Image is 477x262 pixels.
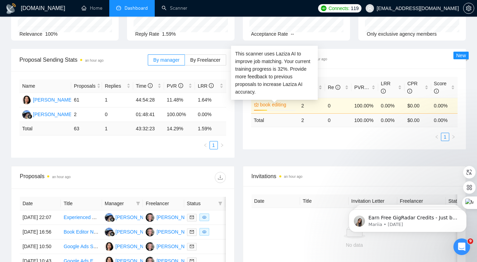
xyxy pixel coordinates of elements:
[116,243,155,250] div: [PERSON_NAME]
[85,59,103,62] time: an hour ago
[254,102,259,107] span: crown
[441,133,449,141] a: 1
[105,229,155,234] a: AA[PERSON_NAME]
[102,107,133,122] td: 0
[61,210,102,225] td: Experienced Book Editor Needed for Adult Fiction
[116,213,155,221] div: [PERSON_NAME]
[116,6,121,10] span: dashboard
[102,93,133,107] td: 1
[351,5,358,12] span: 119
[203,143,207,147] span: left
[407,89,412,94] span: info-circle
[252,194,300,208] th: Date
[378,113,404,127] td: 0.00 %
[164,107,195,122] td: 100.00%
[146,242,154,251] img: DM
[164,93,195,107] td: 11.48%
[71,79,102,93] th: Proposals
[397,194,446,208] th: Freelancer
[105,228,113,236] img: AA
[300,194,349,208] th: Title
[33,111,73,118] div: [PERSON_NAME]
[210,141,218,149] a: 1
[309,57,327,61] time: an hour ago
[329,5,349,12] span: Connects:
[325,98,351,113] td: 0
[187,200,215,207] span: Status
[52,175,70,179] time: an hour ago
[468,238,473,244] span: 9
[407,81,418,94] span: CPR
[367,6,372,11] span: user
[156,243,196,250] div: [PERSON_NAME]
[215,172,226,183] button: download
[6,3,17,14] img: logo
[284,175,303,178] time: an hour ago
[201,141,210,149] button: left
[433,133,441,141] li: Previous Page
[20,239,61,254] td: [DATE] 10:50
[133,107,164,122] td: 01:48:41
[431,113,458,127] td: 0.00 %
[102,122,133,136] td: 1
[210,141,218,149] li: 1
[19,79,71,93] th: Name
[257,241,452,249] div: No data
[71,93,102,107] td: 61
[218,201,222,206] span: filter
[105,213,113,222] img: AA
[451,135,455,139] span: right
[367,31,437,37] span: Only exclusive agency members
[105,214,155,220] a: AA[PERSON_NAME]
[433,133,441,141] button: left
[110,217,115,222] img: gigradar-bm.png
[45,31,58,37] span: 100%
[209,83,214,88] span: info-circle
[349,194,397,208] th: Invitation Letter
[136,83,153,89] span: Time
[195,93,226,107] td: 1.64%
[198,83,214,89] span: LRR
[463,6,474,11] a: setting
[136,201,140,206] span: filter
[74,82,95,90] span: Proposals
[20,197,61,210] th: Date
[351,98,378,113] td: 100.00%
[321,6,326,11] img: upwork-logo.png
[449,133,458,141] button: right
[71,122,102,136] td: 63
[463,3,474,14] button: setting
[434,89,439,94] span: info-circle
[162,31,176,37] span: 1.59%
[335,85,340,90] span: info-circle
[146,229,196,234] a: DM[PERSON_NAME]
[125,5,148,11] span: Dashboard
[146,243,196,249] a: DM[PERSON_NAME]
[218,141,226,149] button: right
[61,239,102,254] td: Google Ads Support
[190,57,220,63] span: By Freelancer
[162,5,187,11] a: searchScanner
[201,141,210,149] li: Previous Page
[153,57,179,63] span: By manager
[220,143,224,147] span: right
[61,225,102,239] td: Book Editor Needed for Dog Brain Health and Longevity Manuscript
[167,83,183,89] span: PVR
[404,98,431,113] td: $0.00
[251,113,299,127] td: Total
[215,175,225,180] span: download
[338,195,477,243] iframe: Intercom notifications message
[33,96,73,104] div: [PERSON_NAME]
[71,107,102,122] td: 2
[102,79,133,93] th: Replies
[110,232,115,236] img: gigradar-bm.png
[235,50,314,96] div: This scanner uses Laziza AI to improve job matching. Your current training progress is 32 %. Prov...
[63,244,107,249] a: Google Ads Support
[354,85,370,90] span: PVR
[135,31,159,37] span: Reply Rate
[325,113,351,127] td: 0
